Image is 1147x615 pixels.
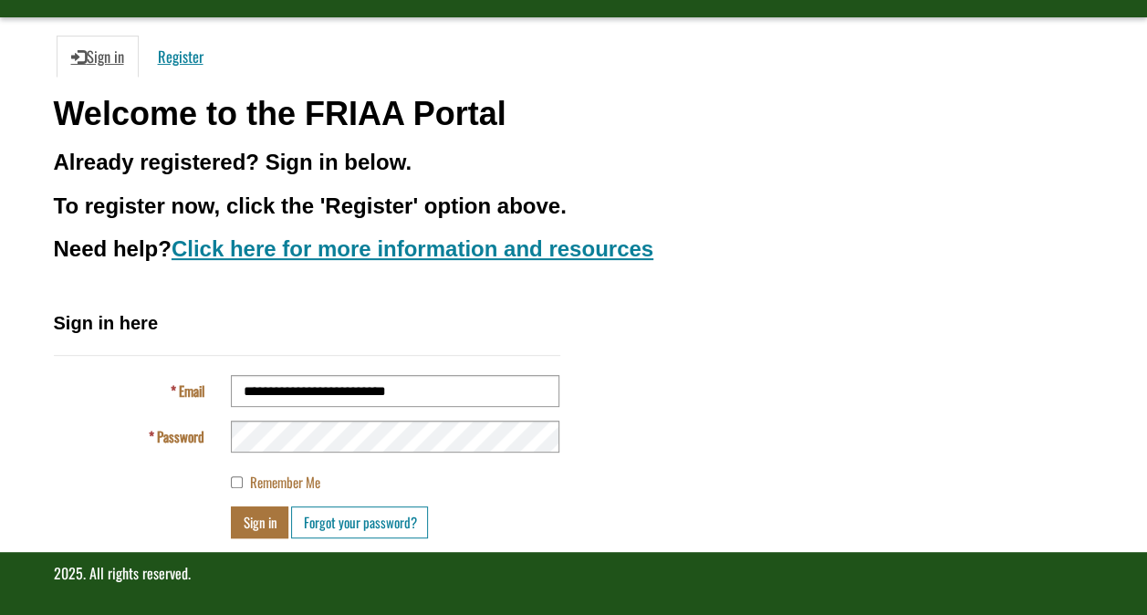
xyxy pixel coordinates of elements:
[178,380,203,401] span: Email
[54,563,1094,584] p: 2025
[291,506,428,538] a: Forgot your password?
[231,506,288,538] button: Sign in
[54,96,1094,132] h1: Welcome to the FRIAA Portal
[83,562,191,584] span: . All rights reserved.
[143,36,218,78] a: Register
[54,237,1094,261] h3: Need help?
[57,36,139,78] a: Sign in
[54,151,1094,174] h3: Already registered? Sign in below.
[231,476,243,488] input: Remember Me
[172,236,653,261] a: Click here for more information and resources
[156,426,203,446] span: Password
[54,194,1094,218] h3: To register now, click the 'Register' option above.
[249,472,319,492] span: Remember Me
[54,313,158,333] span: Sign in here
